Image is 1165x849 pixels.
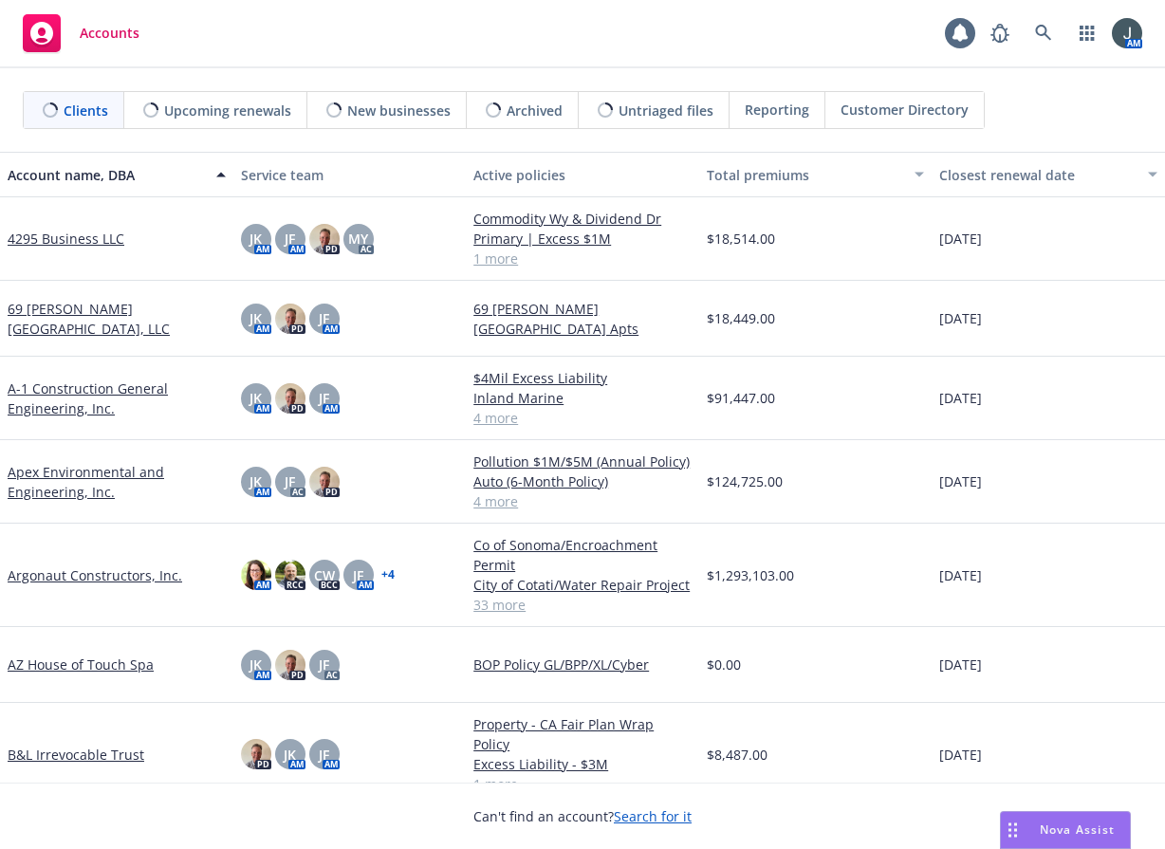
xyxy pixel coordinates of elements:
[473,595,692,615] a: 33 more
[707,565,794,585] span: $1,293,103.00
[707,165,904,185] div: Total premiums
[8,378,226,418] a: A-1 Construction General Engineering, Inc.
[164,101,291,120] span: Upcoming renewals
[939,655,982,674] span: [DATE]
[939,471,982,491] span: [DATE]
[1112,18,1142,48] img: photo
[275,560,305,590] img: photo
[250,308,262,328] span: JK
[707,655,741,674] span: $0.00
[473,408,692,428] a: 4 more
[707,388,775,408] span: $91,447.00
[347,101,451,120] span: New businesses
[981,14,1019,52] a: Report a Bug
[473,229,692,249] a: Primary | Excess $1M
[1068,14,1106,52] a: Switch app
[466,152,699,197] button: Active policies
[309,467,340,497] img: photo
[473,754,692,774] a: Excess Liability - $3M
[8,165,205,185] div: Account name, DBA
[473,806,692,826] span: Can't find an account?
[473,655,692,674] a: BOP Policy GL/BPP/XL/Cyber
[8,229,124,249] a: 4295 Business LLC
[473,368,692,388] a: $4Mil Excess Liability
[241,560,271,590] img: photo
[939,565,982,585] span: [DATE]
[8,745,144,765] a: B&L Irrevocable Trust
[241,165,459,185] div: Service team
[841,100,969,120] span: Customer Directory
[939,229,982,249] span: [DATE]
[275,650,305,680] img: photo
[707,308,775,328] span: $18,449.00
[939,308,982,328] span: [DATE]
[8,565,182,585] a: Argonaut Constructors, Inc.
[319,745,329,765] span: JF
[473,249,692,268] a: 1 more
[250,471,262,491] span: JK
[8,655,154,674] a: AZ House of Touch Spa
[1001,812,1025,848] div: Drag to move
[473,575,692,595] a: City of Cotati/Water Repair Project
[619,101,713,120] span: Untriaged files
[473,471,692,491] a: Auto (6-Month Policy)
[939,745,982,765] span: [DATE]
[473,535,692,575] a: Co of Sonoma/Encroachment Permit
[507,101,563,120] span: Archived
[250,388,262,408] span: JK
[707,229,775,249] span: $18,514.00
[707,471,783,491] span: $124,725.00
[8,462,226,502] a: Apex Environmental and Engineering, Inc.
[473,774,692,794] a: 1 more
[241,739,271,769] img: photo
[80,26,139,41] span: Accounts
[275,304,305,334] img: photo
[381,569,395,581] a: + 4
[745,100,809,120] span: Reporting
[473,491,692,511] a: 4 more
[473,452,692,471] a: Pollution $1M/$5M (Annual Policy)
[233,152,467,197] button: Service team
[250,655,262,674] span: JK
[319,308,329,328] span: JF
[473,209,692,229] a: Commodity Wy & Dividend Dr
[275,383,305,414] img: photo
[473,714,692,754] a: Property - CA Fair Plan Wrap Policy
[939,165,1137,185] div: Closest renewal date
[932,152,1165,197] button: Closest renewal date
[473,165,692,185] div: Active policies
[64,101,108,120] span: Clients
[348,229,368,249] span: MY
[473,299,692,339] a: 69 [PERSON_NAME][GEOGRAPHIC_DATA] Apts
[250,229,262,249] span: JK
[309,224,340,254] img: photo
[1000,811,1131,849] button: Nova Assist
[314,565,335,585] span: CW
[285,471,295,491] span: JF
[8,299,226,339] a: 69 [PERSON_NAME][GEOGRAPHIC_DATA], LLC
[1040,821,1115,838] span: Nova Assist
[319,388,329,408] span: JF
[1025,14,1063,52] a: Search
[939,388,982,408] span: [DATE]
[614,807,692,825] a: Search for it
[353,565,363,585] span: JF
[285,229,295,249] span: JF
[473,388,692,408] a: Inland Marine
[15,7,147,60] a: Accounts
[284,745,296,765] span: JK
[319,655,329,674] span: JF
[707,745,767,765] span: $8,487.00
[699,152,933,197] button: Total premiums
